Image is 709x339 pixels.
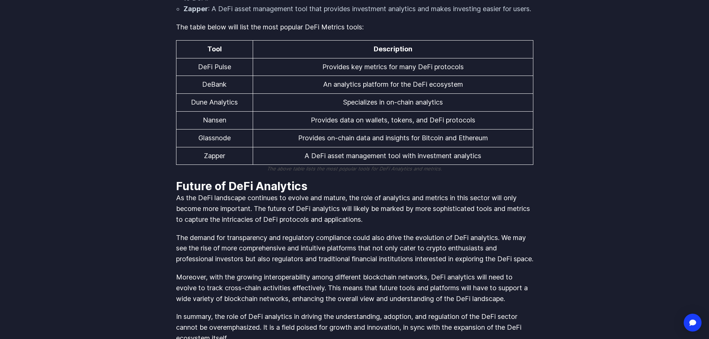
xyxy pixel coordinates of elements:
[374,45,412,53] strong: Description
[267,166,442,172] em: The above table lists the most popular tools for DeFi Analytics and metrics.
[176,179,307,193] strong: Future of DeFi Analytics
[207,45,222,53] strong: Tool
[176,58,253,76] td: DeFi Pulse
[253,76,533,94] td: An analytics platform for the DeFi ecosystem
[176,233,533,265] p: The demand for transparency and regulatory compliance could also drive the evolution of DeFi anal...
[176,76,253,94] td: DeBank
[684,314,702,332] div: Open Intercom Messenger
[176,112,253,129] td: Nansen
[176,94,253,112] td: Dune Analytics
[183,5,208,13] strong: Zapper
[253,129,533,147] td: Provides on-chain data and insights for Bitcoin and Ethereum
[253,112,533,129] td: Provides data on wallets, tokens, and DeFi protocols
[176,272,533,304] p: Moreover, with the growing interoperability among different blockchain networks, DeFi analytics w...
[176,129,253,147] td: Glassnode
[253,94,533,112] td: Specializes in on-chain analytics
[176,193,533,225] p: As the DeFi landscape continues to evolve and mature, the role of analytics and metrics in this s...
[176,22,533,33] p: The table below will list the most popular DeFi Metrics tools:
[253,147,533,165] td: A DeFi asset management tool with investment analytics
[183,4,533,15] li: : A DeFi asset management tool that provides investment analytics and makes investing easier for ...
[176,147,253,165] td: Zapper
[253,58,533,76] td: Provides key metrics for many DeFi protocols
